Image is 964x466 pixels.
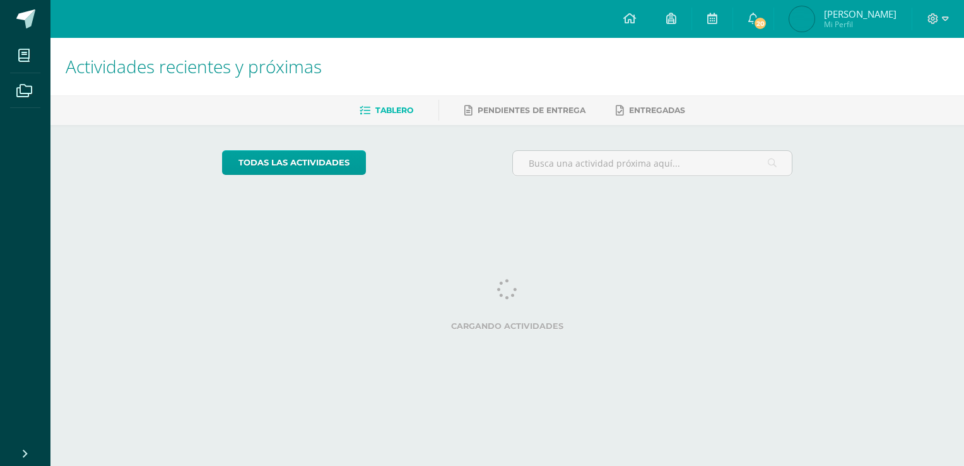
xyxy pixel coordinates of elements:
[222,321,793,331] label: Cargando actividades
[753,16,767,30] span: 20
[513,151,792,176] input: Busca una actividad próxima aquí...
[616,100,685,121] a: Entregadas
[464,100,585,121] a: Pendientes de entrega
[478,105,585,115] span: Pendientes de entrega
[824,19,896,30] span: Mi Perfil
[222,150,366,175] a: todas las Actividades
[375,105,413,115] span: Tablero
[360,100,413,121] a: Tablero
[629,105,685,115] span: Entregadas
[824,8,896,20] span: [PERSON_NAME]
[789,6,814,32] img: bd69e91e4ed03f0e21a51cbaf098f92e.png
[66,54,322,78] span: Actividades recientes y próximas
